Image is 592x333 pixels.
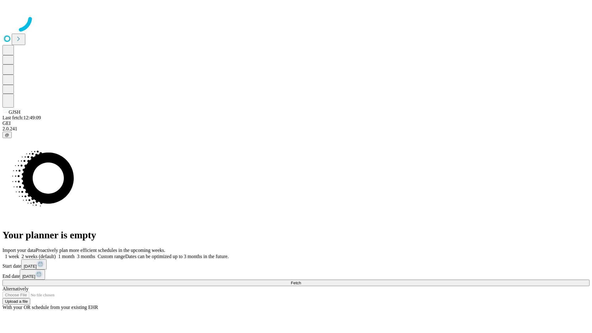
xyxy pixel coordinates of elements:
[2,280,590,286] button: Fetch
[2,259,590,269] div: Start date
[2,298,30,305] button: Upload a file
[5,133,9,137] span: @
[36,248,165,253] span: Proactively plan more efficient schedules in the upcoming weeks.
[22,254,56,259] span: 2 weeks (default)
[24,264,37,269] span: [DATE]
[20,269,45,280] button: [DATE]
[2,229,590,241] h1: Your planner is empty
[2,269,590,280] div: End date
[2,126,590,132] div: 2.0.241
[2,115,41,120] span: Last fetch: 12:49:09
[2,121,590,126] div: GEI
[2,305,98,310] span: With your OR schedule from your existing EHR
[125,254,228,259] span: Dates can be optimized up to 3 months in the future.
[77,254,95,259] span: 3 months
[58,254,75,259] span: 1 month
[291,281,301,285] span: Fetch
[5,254,19,259] span: 1 week
[22,274,35,279] span: [DATE]
[2,132,12,138] button: @
[2,248,36,253] span: Import your data
[9,109,20,115] span: GJSH
[21,259,47,269] button: [DATE]
[2,286,28,291] span: Alternatively
[98,254,125,259] span: Custom range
